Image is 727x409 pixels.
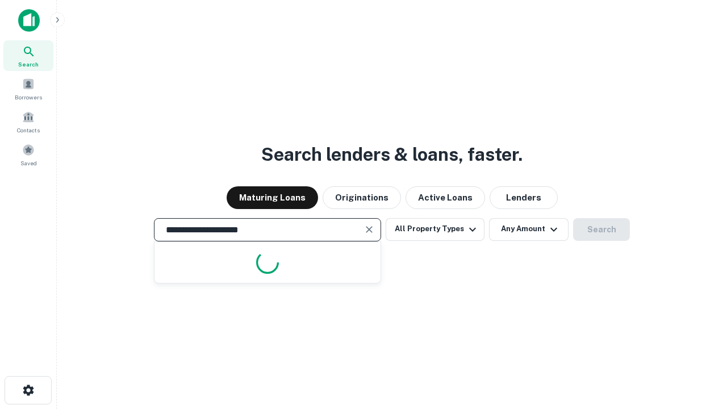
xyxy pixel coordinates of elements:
[261,141,523,168] h3: Search lenders & loans, faster.
[15,93,42,102] span: Borrowers
[323,186,401,209] button: Originations
[3,106,53,137] a: Contacts
[17,126,40,135] span: Contacts
[670,318,727,373] iframe: Chat Widget
[18,9,40,32] img: capitalize-icon.png
[3,73,53,104] a: Borrowers
[361,222,377,237] button: Clear
[489,218,569,241] button: Any Amount
[18,60,39,69] span: Search
[3,139,53,170] a: Saved
[386,218,484,241] button: All Property Types
[490,186,558,209] button: Lenders
[227,186,318,209] button: Maturing Loans
[3,40,53,71] a: Search
[406,186,485,209] button: Active Loans
[20,158,37,168] span: Saved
